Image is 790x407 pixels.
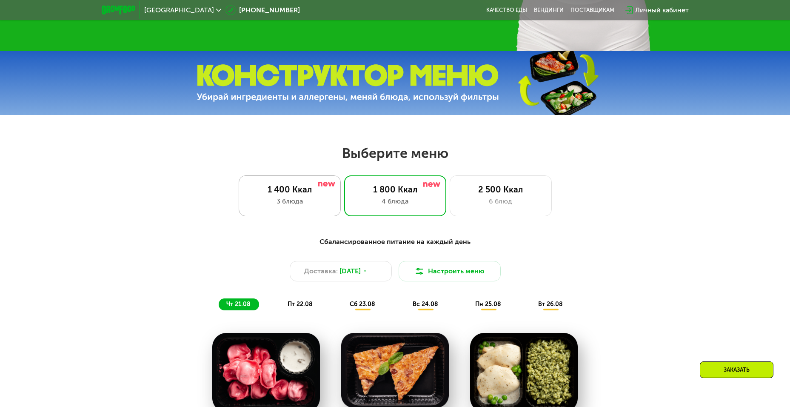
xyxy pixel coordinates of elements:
h2: Выберите меню [27,145,763,162]
div: Личный кабинет [635,5,689,15]
span: Доставка: [304,266,338,276]
a: Вендинги [534,7,564,14]
div: 3 блюда [248,196,332,206]
span: [GEOGRAPHIC_DATA] [144,7,214,14]
a: [PHONE_NUMBER] [225,5,300,15]
div: 1 800 Ккал [353,184,437,195]
span: пн 25.08 [475,301,501,308]
div: Сбалансированное питание на каждый день [143,237,647,247]
div: 2 500 Ккал [459,184,543,195]
span: чт 21.08 [226,301,251,308]
div: 1 400 Ккал [248,184,332,195]
span: [DATE] [339,266,361,276]
span: пт 22.08 [288,301,313,308]
button: Настроить меню [399,261,501,281]
div: 6 блюд [459,196,543,206]
a: Качество еды [486,7,527,14]
div: 4 блюда [353,196,437,206]
div: поставщикам [570,7,614,14]
span: вс 24.08 [413,301,438,308]
div: Заказать [700,361,773,378]
span: сб 23.08 [350,301,375,308]
span: вт 26.08 [538,301,563,308]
